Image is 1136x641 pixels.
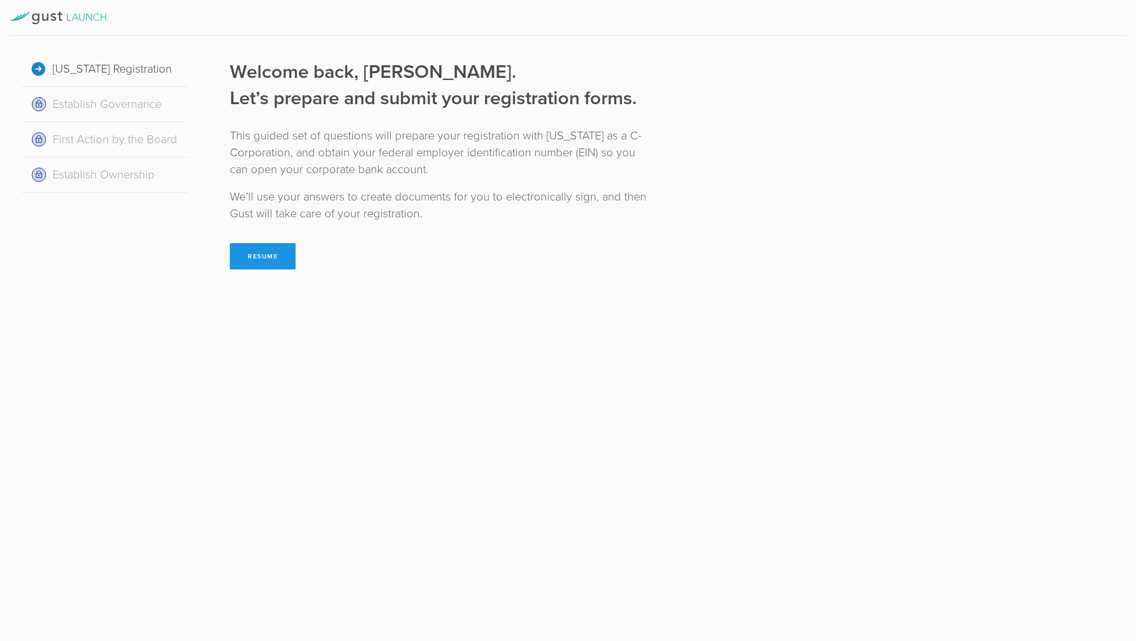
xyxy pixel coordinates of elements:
[230,59,652,85] div: Welcome back, [PERSON_NAME].
[21,87,188,122] div: Establish Governance
[230,127,652,178] div: This guided set of questions will prepare your registration with [US_STATE] as a C-Corporation, a...
[21,157,188,193] div: Establish Ownership
[230,243,296,269] button: Resume
[21,52,188,87] div: [US_STATE] Registration
[230,85,652,112] div: Let’s prepare and submit your registration forms.
[21,122,188,157] div: First Action by the Board
[230,188,652,222] div: We’ll use your answers to create documents for you to electronically sign, and then Gust will tak...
